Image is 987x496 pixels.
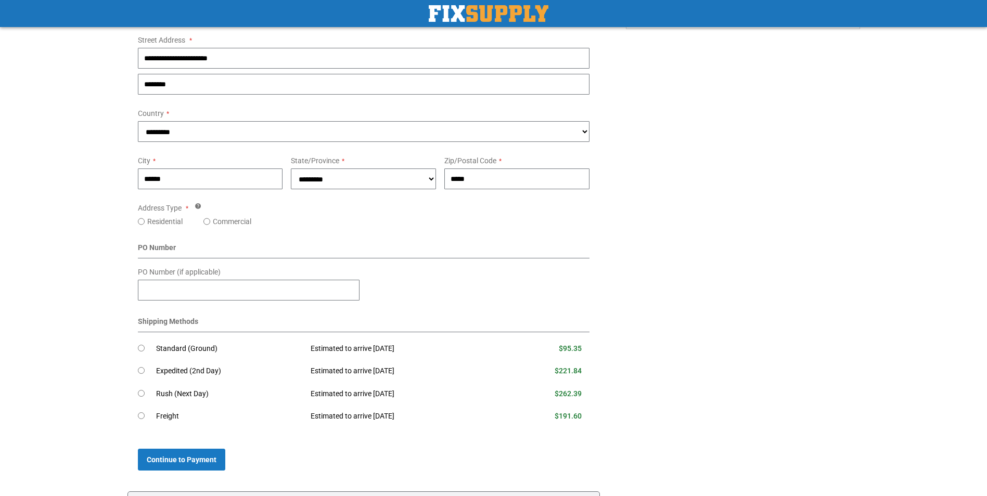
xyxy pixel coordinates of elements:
[147,455,216,464] span: Continue to Payment
[138,204,182,212] span: Address Type
[138,156,150,165] span: City
[138,268,221,276] span: PO Number (if applicable)
[147,216,183,227] label: Residential
[138,36,185,44] span: Street Address
[555,367,582,375] span: $221.84
[156,383,303,406] td: Rush (Next Day)
[444,156,496,165] span: Zip/Postal Code
[156,337,303,360] td: Standard (Ground)
[559,344,582,353] span: $95.35
[303,360,504,383] td: Estimated to arrive [DATE]
[213,216,251,227] label: Commercial
[138,242,590,258] div: PO Number
[291,156,339,165] span: State/Province
[138,109,164,118] span: Country
[429,5,548,22] a: store logo
[555,389,582,398] span: $262.39
[303,383,504,406] td: Estimated to arrive [DATE]
[303,337,504,360] td: Estimated to arrive [DATE]
[138,316,590,332] div: Shipping Methods
[156,405,303,428] td: Freight
[555,412,582,420] span: $191.60
[138,449,225,471] button: Continue to Payment
[156,360,303,383] td: Expedited (2nd Day)
[303,405,504,428] td: Estimated to arrive [DATE]
[429,5,548,22] img: Fix Industrial Supply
